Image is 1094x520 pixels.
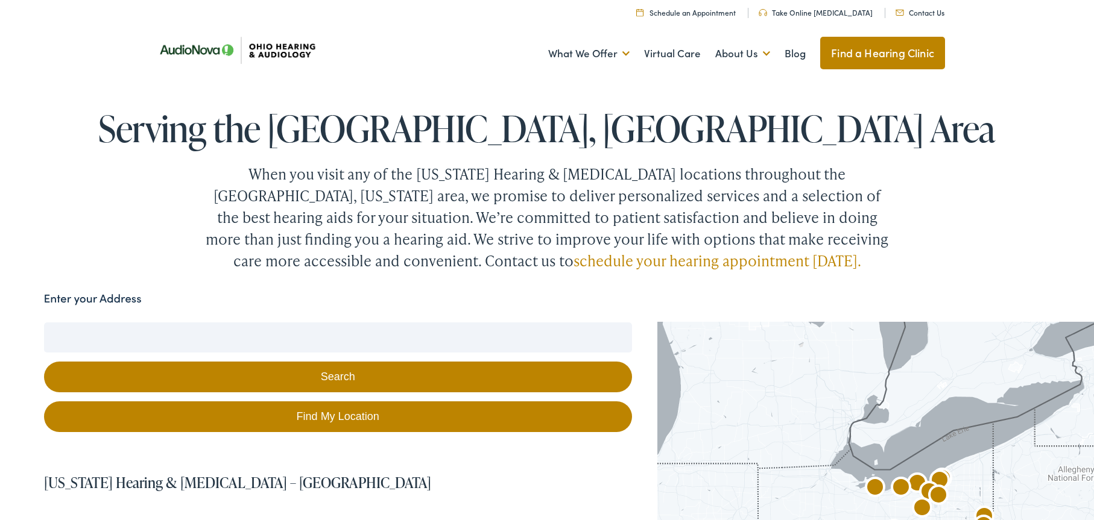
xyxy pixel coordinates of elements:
h1: Serving the [GEOGRAPHIC_DATA], [GEOGRAPHIC_DATA] Area [44,108,1051,148]
img: Calendar Icon to schedule a hearing appointment in Cincinnati, OH [636,8,643,16]
a: Take Online [MEDICAL_DATA] [759,7,873,17]
div: Ohio Hearing &#038; Audiology &#8211; Amherst [887,474,915,503]
a: About Us [715,31,770,76]
div: AudioNova [915,478,944,507]
div: AudioNova [861,474,890,503]
img: Headphones icone to schedule online hearing test in Cincinnati, OH [759,9,767,16]
div: AudioNova [924,482,953,511]
div: AudioNova [925,467,954,496]
button: Search [44,362,632,392]
img: Mail icon representing email contact with Ohio Hearing in Cincinnati, OH [896,10,904,16]
a: schedule your hearing appointment [DATE]. [574,251,861,271]
a: Virtual Care [644,31,701,76]
a: [US_STATE] Hearing & [MEDICAL_DATA] – [GEOGRAPHIC_DATA] [44,472,431,492]
a: What We Offer [548,31,630,76]
a: Schedule an Appointment [636,7,736,17]
input: Enter your address or zip code [44,322,632,352]
div: Ohio Hearing &#038; Audiology by AudioNova [928,465,956,494]
label: Enter your Address [44,290,142,307]
a: Find My Location [44,401,632,432]
a: Contact Us [896,7,944,17]
a: Find a Hearing Clinic [820,37,945,69]
a: Blog [785,31,806,76]
div: When you visit any of the [US_STATE] Hearing & [MEDICAL_DATA] locations throughout the [GEOGRAPHI... [203,163,891,272]
div: AudioNova [903,470,932,499]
